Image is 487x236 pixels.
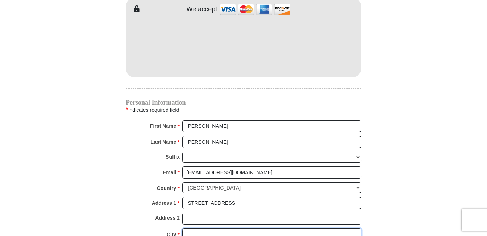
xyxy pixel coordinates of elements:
strong: First Name [150,121,176,131]
img: credit cards accepted [219,1,291,17]
strong: Email [163,167,176,178]
h4: We accept [187,5,217,13]
h4: Personal Information [126,99,361,105]
div: Indicates required field [126,105,361,115]
strong: Suffix [166,152,180,162]
strong: Country [157,183,176,193]
strong: Last Name [151,137,176,147]
strong: Address 2 [155,213,180,223]
strong: Address 1 [152,198,176,208]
